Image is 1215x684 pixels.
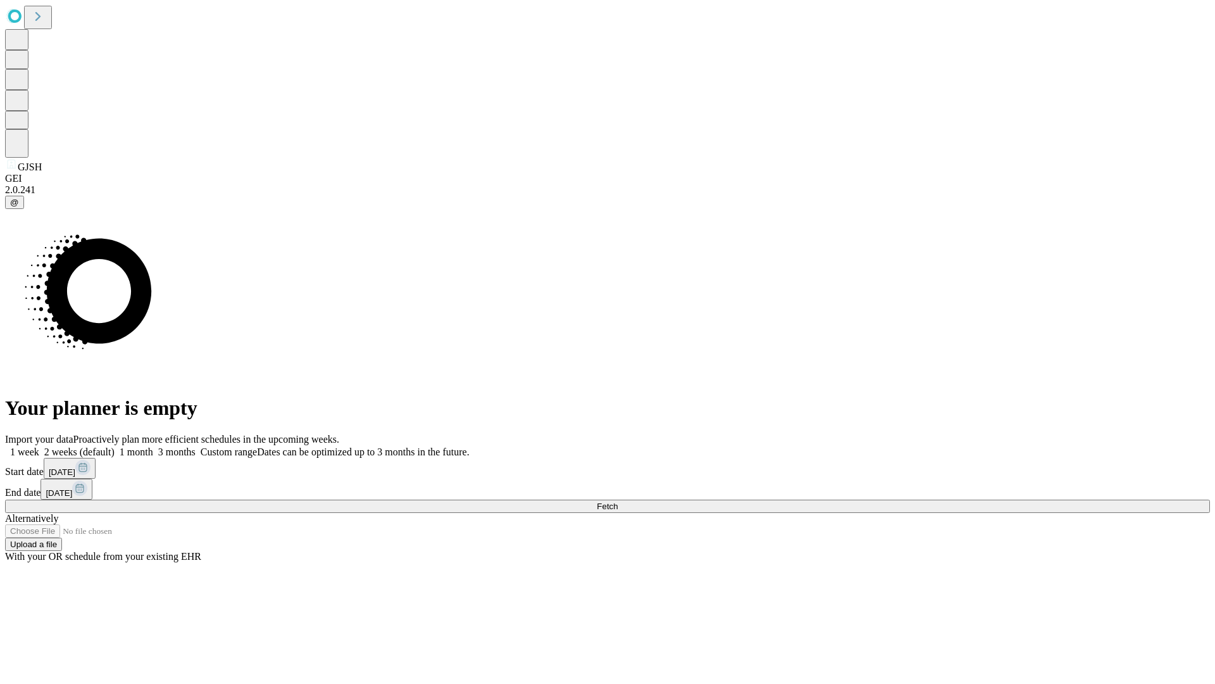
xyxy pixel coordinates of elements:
span: 1 month [120,446,153,457]
button: [DATE] [40,479,92,500]
div: 2.0.241 [5,184,1210,196]
div: Start date [5,458,1210,479]
span: With your OR schedule from your existing EHR [5,551,201,562]
div: End date [5,479,1210,500]
span: [DATE] [49,467,75,477]
span: Import your data [5,434,73,445]
span: 2 weeks (default) [44,446,115,457]
h1: Your planner is empty [5,396,1210,420]
span: GJSH [18,161,42,172]
button: Upload a file [5,538,62,551]
button: [DATE] [44,458,96,479]
span: Fetch [597,502,618,511]
button: @ [5,196,24,209]
span: Custom range [201,446,257,457]
span: 3 months [158,446,196,457]
span: Proactively plan more efficient schedules in the upcoming weeks. [73,434,339,445]
span: Alternatively [5,513,58,524]
span: @ [10,198,19,207]
span: Dates can be optimized up to 3 months in the future. [257,446,469,457]
span: 1 week [10,446,39,457]
button: Fetch [5,500,1210,513]
div: GEI [5,173,1210,184]
span: [DATE] [46,488,72,498]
